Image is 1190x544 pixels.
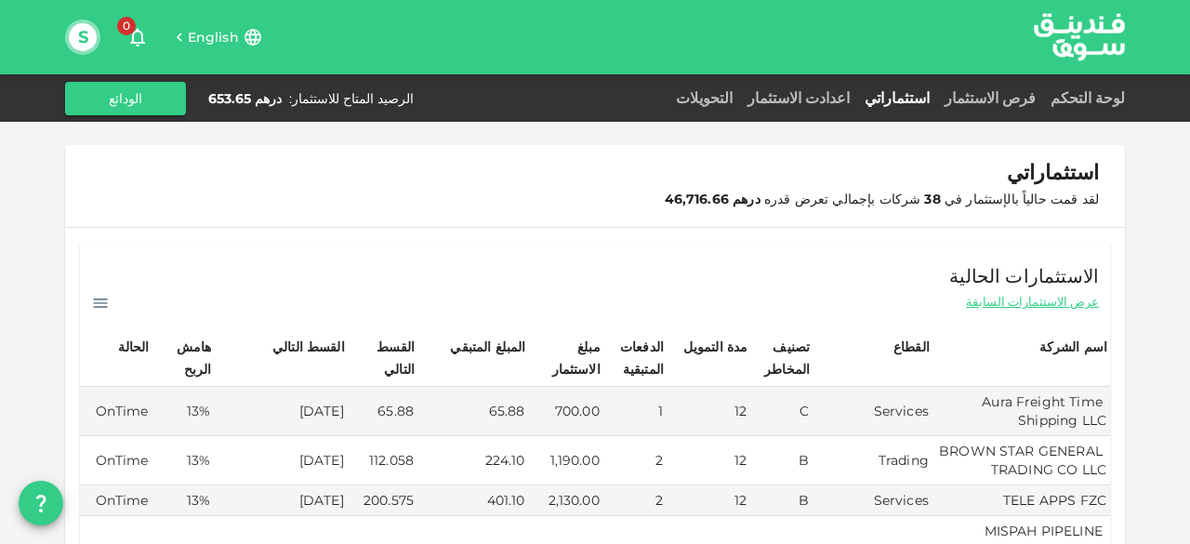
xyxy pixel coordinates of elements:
td: 224.10 [417,436,528,485]
td: OnTime [80,387,152,436]
a: التحويلات [668,89,740,107]
div: المبلغ المتبقي [450,336,525,358]
td: 65.88 [417,387,528,436]
td: 13% [152,387,215,436]
button: الودائع [65,82,186,115]
a: logo [1034,1,1125,73]
td: 13% [152,485,215,516]
td: 12 [667,387,750,436]
div: القطاع [883,336,930,358]
td: 12 [667,485,750,516]
td: [DATE] [214,436,347,485]
td: 112.058 [348,436,417,485]
strong: 38 [924,191,940,207]
td: OnTime [80,485,152,516]
td: [DATE] [214,387,347,436]
td: C [750,387,813,436]
div: الحالة [103,336,150,358]
td: 12 [667,436,750,485]
td: 700.00 [528,387,602,436]
button: question [19,481,63,525]
td: Trading [813,436,932,485]
div: هامش الربح [155,336,212,380]
span: English [188,29,239,46]
div: مدة التمويل [683,336,748,358]
div: القسط التالي [272,336,345,358]
td: OnTime [80,436,152,485]
div: اسم الشركة [1039,336,1108,358]
div: الرصيد المتاح للاستثمار : [289,89,414,108]
td: Aura Freight Time Shipping LLC [932,387,1110,436]
div: مبلغ الاستثمار [531,336,600,380]
span: 0 [117,17,136,35]
div: القسط التالي [350,336,415,380]
td: 1,190.00 [528,436,602,485]
span: عرض الاستثمارات السابقة [966,293,1099,311]
span: استثماراتي [1007,160,1099,186]
td: BROWN STAR GENERAL TRADING CO LLC [932,436,1110,485]
a: استثماراتي [857,89,937,107]
td: B [750,436,813,485]
td: 1 [603,387,667,436]
div: الدفعات المتبقية [606,336,664,380]
td: 65.88 [348,387,417,436]
span: الاستثمارات الحالية [949,261,1099,291]
td: TELE APPS FZC [932,485,1110,516]
strong: درهم 46,716.66 [665,191,760,207]
a: اعدادت الاستثمار [740,89,857,107]
td: 2 [603,485,667,516]
div: تصنيف المخاطر [753,336,810,380]
td: 13% [152,436,215,485]
td: 2,130.00 [528,485,602,516]
td: 200.575 [348,485,417,516]
a: فرص الاستثمار [937,89,1043,107]
td: Services [813,485,932,516]
div: درهم 653.65 [208,89,282,108]
td: 2 [603,436,667,485]
span: لقد قمت حالياً بالإستثمار في شركات بإجمالي تعرض قدره [665,191,1099,207]
td: [DATE] [214,485,347,516]
button: 0 [119,19,156,56]
td: 401.10 [417,485,528,516]
td: B [750,485,813,516]
img: logo [1010,1,1149,73]
button: S [69,23,97,51]
td: Services [813,387,932,436]
a: لوحة التحكم [1043,89,1125,107]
